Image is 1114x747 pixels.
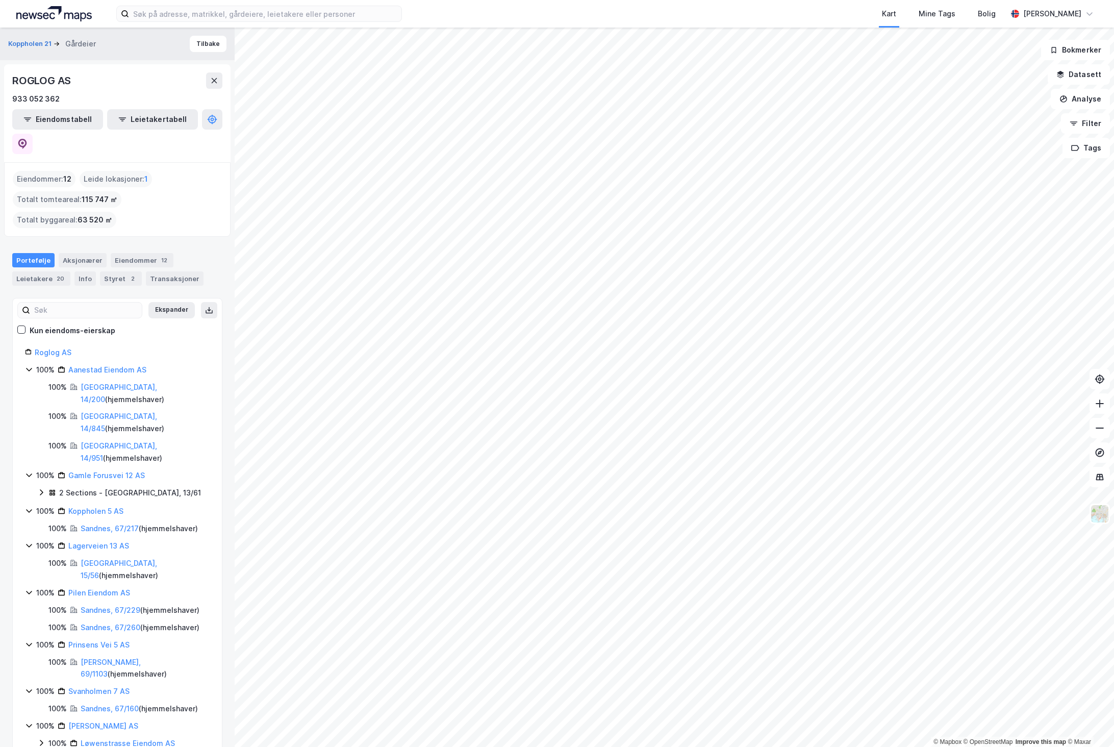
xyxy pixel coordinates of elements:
span: 12 [63,173,71,185]
div: 20 [55,273,66,284]
button: Bokmerker [1041,40,1110,60]
div: ( hjemmelshaver ) [81,621,199,634]
div: Bolig [978,8,996,20]
div: 100% [36,469,55,482]
a: OpenStreetMap [964,738,1013,745]
div: ROGLOG AS [12,72,73,89]
div: 2 Sections - [GEOGRAPHIC_DATA], 13/61 [59,487,201,499]
div: 2 [128,273,138,284]
a: [PERSON_NAME], 69/1103 [81,658,141,679]
div: Leide lokasjoner : [80,171,152,187]
div: Transaksjoner [146,271,204,286]
div: 100% [36,639,55,651]
div: Aksjonærer [59,253,107,267]
div: Kun eiendoms-eierskap [30,325,115,337]
a: Sandnes, 67/160 [81,704,139,713]
a: Pilen Eiendom AS [68,588,130,597]
div: 100% [36,505,55,517]
a: [GEOGRAPHIC_DATA], 14/200 [81,383,157,404]
div: 100% [48,604,67,616]
div: 100% [48,621,67,634]
a: [GEOGRAPHIC_DATA], 14/951 [81,441,157,462]
div: Totalt tomteareal : [13,191,121,208]
input: Søk på adresse, matrikkel, gårdeiere, leietakere eller personer [129,6,401,21]
div: Kontrollprogram for chat [1063,698,1114,747]
div: Styret [100,271,142,286]
a: Improve this map [1016,738,1066,745]
button: Leietakertabell [107,109,198,130]
div: 100% [48,703,67,715]
img: logo.a4113a55bc3d86da70a041830d287a7e.svg [16,6,92,21]
div: 100% [48,557,67,569]
span: 63 520 ㎡ [78,214,112,226]
input: Søk [30,303,142,318]
div: 100% [48,410,67,422]
div: 100% [36,720,55,732]
div: 100% [36,587,55,599]
button: Datasett [1048,64,1110,85]
div: Gårdeier [65,38,96,50]
div: Info [74,271,96,286]
button: Ekspander [148,302,195,318]
a: Sandnes, 67/260 [81,623,140,632]
a: Prinsens Vei 5 AS [68,640,130,649]
div: Leietakere [12,271,70,286]
div: 12 [159,255,169,265]
a: Sandnes, 67/217 [81,524,139,533]
div: 100% [36,540,55,552]
div: 100% [48,522,67,535]
div: 100% [36,364,55,376]
iframe: Chat Widget [1063,698,1114,747]
div: ( hjemmelshaver ) [81,557,210,582]
img: Z [1090,504,1109,524]
a: Lagerveien 13 AS [68,541,129,550]
div: ( hjemmelshaver ) [81,440,210,464]
div: 100% [48,656,67,668]
div: Eiendommer : [13,171,75,187]
a: Gamle Forusvei 12 AS [68,471,145,480]
a: Roglog AS [35,348,71,357]
div: Totalt byggareal : [13,212,116,228]
div: ( hjemmelshaver ) [81,381,210,406]
span: 1 [144,173,148,185]
div: Eiendommer [111,253,173,267]
a: Svanholmen 7 AS [68,687,130,695]
div: [PERSON_NAME] [1023,8,1081,20]
div: ( hjemmelshaver ) [81,410,210,435]
button: Tags [1062,138,1110,158]
span: 115 747 ㎡ [82,193,117,206]
div: 933 052 362 [12,93,60,105]
div: 100% [48,440,67,452]
a: Aanestad Eiendom AS [68,365,146,374]
a: Sandnes, 67/229 [81,606,140,614]
a: [GEOGRAPHIC_DATA], 15/56 [81,559,157,580]
button: Tilbake [190,36,226,52]
a: Koppholen 5 AS [68,507,123,515]
button: Analyse [1051,89,1110,109]
div: ( hjemmelshaver ) [81,656,210,681]
div: ( hjemmelshaver ) [81,703,198,715]
div: Portefølje [12,253,55,267]
div: Kart [882,8,896,20]
button: Eiendomstabell [12,109,103,130]
button: Filter [1061,113,1110,134]
a: [GEOGRAPHIC_DATA], 14/845 [81,412,157,433]
div: Mine Tags [919,8,955,20]
div: 100% [48,381,67,393]
div: ( hjemmelshaver ) [81,604,199,616]
div: ( hjemmelshaver ) [81,522,198,535]
a: Mapbox [933,738,961,745]
a: [PERSON_NAME] AS [68,721,138,730]
button: Koppholen 21 [8,39,54,49]
div: 100% [36,685,55,698]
